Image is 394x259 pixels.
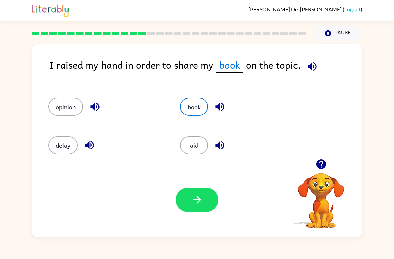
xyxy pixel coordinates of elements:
span: [PERSON_NAME] De-[PERSON_NAME] [248,6,343,12]
div: I raised my hand in order to share my on the topic. [49,57,362,84]
img: Literably [32,3,69,17]
button: delay [48,136,78,154]
a: Logout [344,6,361,12]
button: book [180,98,208,116]
span: book [216,57,243,73]
video: Your browser must support playing .mp4 files to use Literably. Please try using another browser. [287,163,354,229]
button: aid [180,136,208,154]
button: opinion [48,98,83,116]
button: Pause [314,26,362,41]
div: ( ) [248,6,362,12]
